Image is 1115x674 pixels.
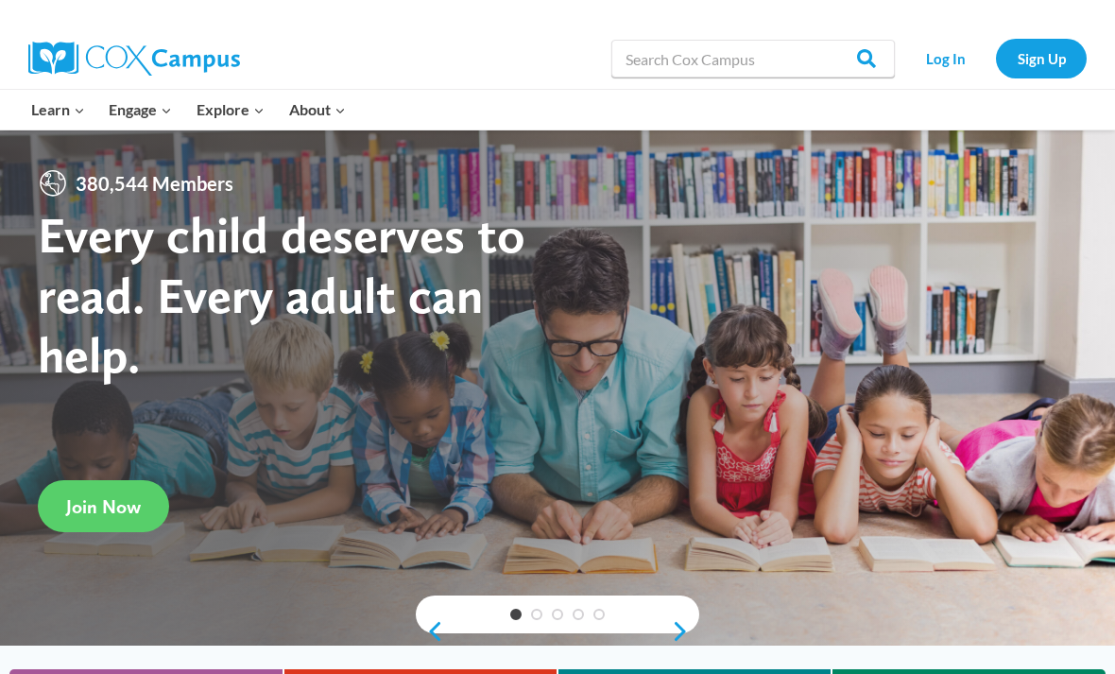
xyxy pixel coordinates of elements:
[593,609,605,620] a: 5
[573,609,584,620] a: 4
[31,97,85,122] span: Learn
[671,620,699,643] a: next
[531,609,542,620] a: 2
[19,90,357,130] nav: Primary Navigation
[289,97,346,122] span: About
[416,613,699,650] div: content slider buttons
[109,97,172,122] span: Engage
[66,495,141,518] span: Join Now
[904,39,1087,78] nav: Secondary Navigation
[197,97,265,122] span: Explore
[38,204,525,385] strong: Every child deserves to read. Every adult can help.
[611,40,895,78] input: Search Cox Campus
[552,609,563,620] a: 3
[38,480,169,532] a: Join Now
[28,42,240,76] img: Cox Campus
[904,39,986,78] a: Log In
[416,620,444,643] a: previous
[510,609,522,620] a: 1
[996,39,1087,78] a: Sign Up
[68,168,241,199] span: 380,544 Members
